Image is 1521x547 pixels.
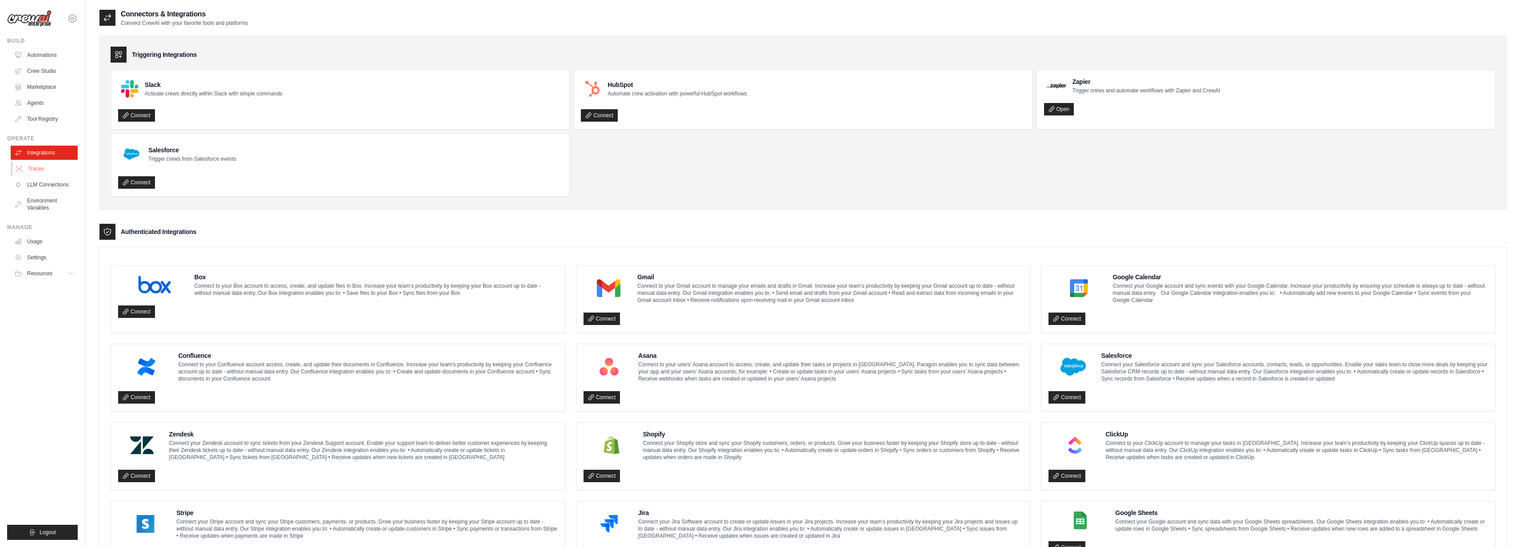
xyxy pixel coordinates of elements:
h3: Authenticated Integrations [121,227,196,236]
img: Slack Logo [121,80,139,98]
a: Automations [11,48,78,62]
img: HubSpot Logo [584,80,601,98]
img: ClickUp Logo [1051,436,1099,454]
img: Box Logo [121,276,188,293]
p: Connect your Stripe account and sync your Stripe customers, payments, or products. Grow your busi... [176,518,557,539]
a: Connect [584,470,620,482]
h4: Stripe [176,508,557,517]
a: Connect [118,470,155,482]
img: Gmail Logo [586,279,631,297]
img: Zapier Logo [1047,83,1066,88]
button: Logout [7,525,78,540]
h4: Jira [638,508,1023,517]
p: Connect your Google account and sync data with your Google Sheets spreadsheets. Our Google Sheets... [1116,518,1489,532]
a: Connect [584,391,620,404]
p: Trigger crews from Salesforce events [148,155,236,163]
p: Connect your Jira Software account to create or update issues in your Jira projects. Increase you... [638,518,1023,539]
h4: HubSpot [608,80,747,89]
a: Agents [11,96,78,110]
h4: Zapier [1072,77,1220,86]
h4: Asana [638,351,1023,360]
h4: Shopify [643,430,1023,439]
a: Environment Variables [11,194,78,215]
button: Resources [11,266,78,281]
p: Activate crews directly within Slack with simple commands [145,90,282,97]
h4: Confluence [178,351,557,360]
a: Connect [1048,470,1085,482]
h4: ClickUp [1105,430,1488,439]
img: Asana Logo [586,358,632,376]
h4: Salesforce [1101,351,1488,360]
img: Google Calendar Logo [1051,279,1106,297]
p: Connect CrewAI with your favorite tools and platforms [121,20,248,27]
a: Connect [118,391,155,404]
a: Tool Registry [11,112,78,126]
img: Confluence Logo [121,358,172,376]
p: Connect your Salesforce account and sync your Salesforce accounts, contacts, leads, or opportunit... [1101,361,1488,382]
img: Zendesk Logo [121,436,163,454]
p: Trigger crews and automate workflows with Zapier and CrewAI [1072,87,1220,94]
a: Connect [118,109,155,122]
p: Connect to your Gmail account to manage your emails and drafts in Gmail. Increase your team’s pro... [637,282,1023,304]
div: Build [7,37,78,44]
a: Connect [581,109,618,122]
img: Jira Logo [586,515,632,533]
p: Connect to your Box account to access, create, and update files in Box. Increase your team’s prod... [195,282,558,297]
a: Connect [1048,313,1085,325]
a: Usage [11,234,78,249]
h4: Box [195,273,558,281]
p: Connect to your Confluence account access, create, and update their documents in Confluence. Incr... [178,361,557,382]
h4: Google Sheets [1116,508,1489,517]
img: Logo [7,10,52,27]
a: Connect [584,313,620,325]
p: Connect your Zendesk account to sync tickets from your Zendesk Support account. Enable your suppo... [169,440,558,461]
div: Operate [7,135,78,142]
h4: Slack [145,80,282,89]
span: Logout [40,529,56,536]
a: Settings [11,250,78,265]
span: Resources [27,270,52,277]
p: Connect to your users’ Asana account to access, create, and update their tasks or projects in [GE... [638,361,1023,382]
a: Connect [118,305,155,318]
img: Stripe Logo [121,515,170,533]
p: Connect your Google account and sync events with your Google Calendar. Increase your productivity... [1113,282,1488,304]
h4: Google Calendar [1113,273,1488,281]
p: Connect to your ClickUp account to manage your tasks in [GEOGRAPHIC_DATA]. Increase your team’s p... [1105,440,1488,461]
h4: Salesforce [148,146,236,155]
img: Shopify Logo [586,436,637,454]
div: Manage [7,224,78,231]
a: Traces [12,162,79,176]
h4: Zendesk [169,430,558,439]
img: Salesforce Logo [121,143,142,165]
p: Connect your Shopify store and sync your Shopify customers, orders, or products. Grow your busine... [643,440,1023,461]
a: Integrations [11,146,78,160]
p: Automate crew activation with powerful HubSpot workflows [608,90,747,97]
a: Crew Studio [11,64,78,78]
img: Salesforce Logo [1051,358,1095,376]
a: Connect [1048,391,1085,404]
h3: Triggering Integrations [132,50,197,59]
a: Marketplace [11,80,78,94]
a: Connect [118,176,155,189]
a: LLM Connections [11,178,78,192]
a: Open [1044,103,1074,115]
img: Google Sheets Logo [1051,511,1109,529]
h2: Connectors & Integrations [121,9,248,20]
h4: Gmail [637,273,1023,281]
